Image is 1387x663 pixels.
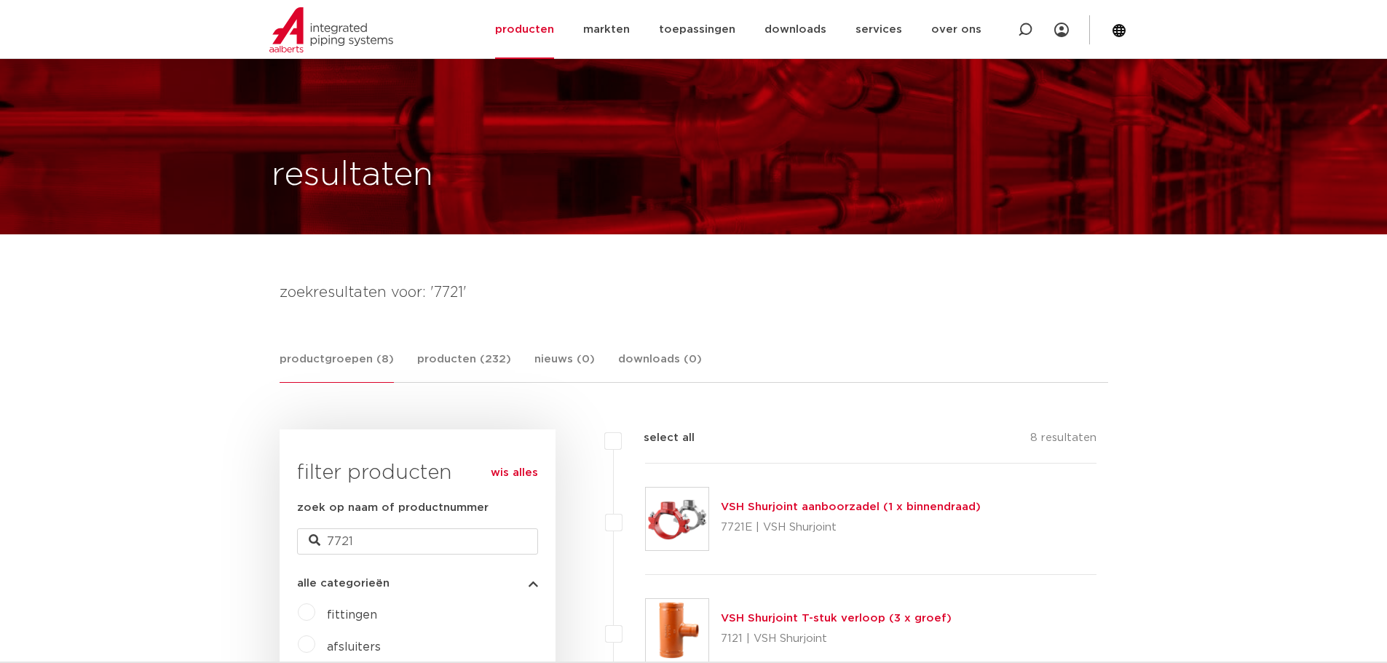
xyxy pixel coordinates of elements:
[327,641,381,653] a: afsluiters
[297,578,390,589] span: alle categorieën
[721,627,952,651] p: 7121 | VSH Shurjoint
[297,458,538,488] h3: filter producten
[491,464,538,482] a: wis alles
[721,501,981,512] a: VSH Shurjoint aanboorzadel (1 x binnendraad)
[646,488,708,550] img: Thumbnail for VSH Shurjoint aanboorzadel (1 x binnendraad)
[297,578,538,589] button: alle categorieën
[297,528,538,555] input: zoeken
[1030,429,1096,452] p: 8 resultaten
[327,609,377,621] a: fittingen
[622,429,695,447] label: select all
[534,351,595,382] a: nieuws (0)
[646,599,708,662] img: Thumbnail for VSH Shurjoint T-stuk verloop (3 x groef)
[272,152,433,199] h1: resultaten
[721,516,981,539] p: 7721E | VSH Shurjoint
[280,351,394,383] a: productgroepen (8)
[417,351,511,382] a: producten (232)
[280,281,1108,304] h4: zoekresultaten voor: '7721'
[618,351,702,382] a: downloads (0)
[297,499,489,517] label: zoek op naam of productnummer
[721,613,952,624] a: VSH Shurjoint T-stuk verloop (3 x groef)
